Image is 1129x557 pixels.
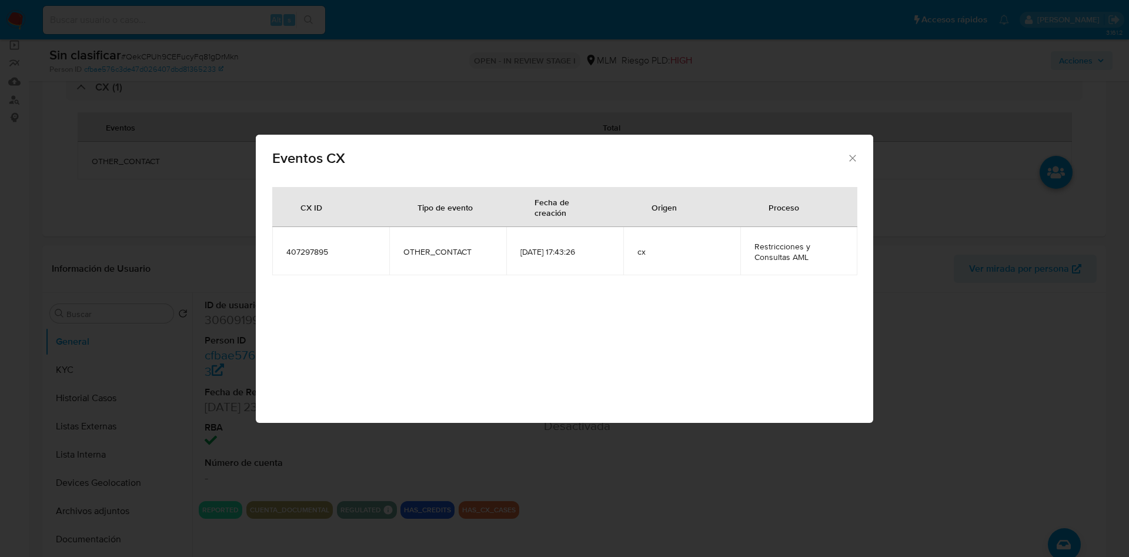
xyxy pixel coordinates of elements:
[847,152,857,163] button: Cerrar
[637,193,691,221] div: Origen
[403,193,487,221] div: Tipo de evento
[272,151,847,165] span: Eventos CX
[754,193,813,221] div: Proceso
[286,193,336,221] div: CX ID
[637,246,726,257] span: cx
[520,188,609,226] div: Fecha de creación
[520,246,609,257] span: [DATE] 17:43:26
[754,241,843,262] span: Restricciones y Consultas AML
[403,246,492,257] span: OTHER_CONTACT
[286,246,375,257] span: 407297895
